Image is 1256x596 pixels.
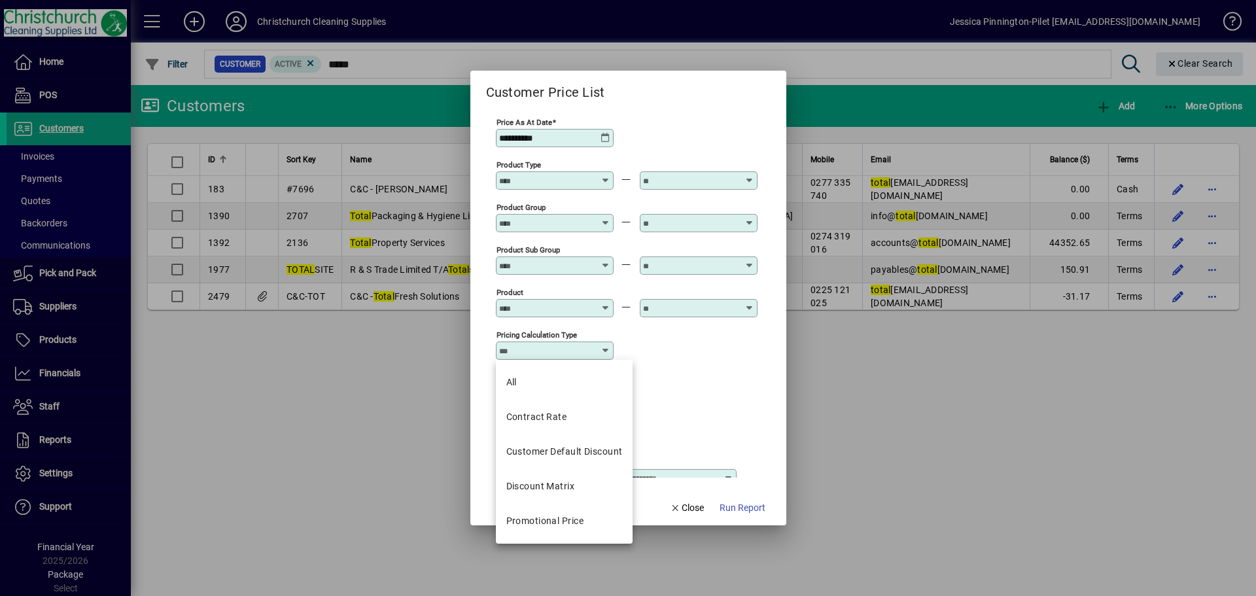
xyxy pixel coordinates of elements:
mat-label: Product Group [497,203,546,212]
mat-option: Promotional Price [496,504,633,538]
mat-label: Product Sub Group [497,245,560,254]
mat-label: Pricing Calculation Type [497,330,577,340]
div: Customer Default Discount [506,445,623,459]
div: Discount Matrix [506,480,575,493]
mat-option: Discount Matrix [496,469,633,504]
span: Run Report [720,501,765,515]
mat-label: Product Type [497,160,541,169]
mat-label: Price as at Date [497,118,552,127]
mat-label: Product [497,288,523,297]
span: All [506,376,517,389]
mat-option: Contract Rate [496,400,633,434]
div: Promotional Price [506,514,584,528]
mat-option: Customer Default Discount [496,434,633,469]
div: Contract Rate [506,410,567,424]
span: Close [670,501,704,515]
button: Close [665,497,709,520]
h2: Customer Price List [470,71,621,103]
button: Run Report [714,497,771,520]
